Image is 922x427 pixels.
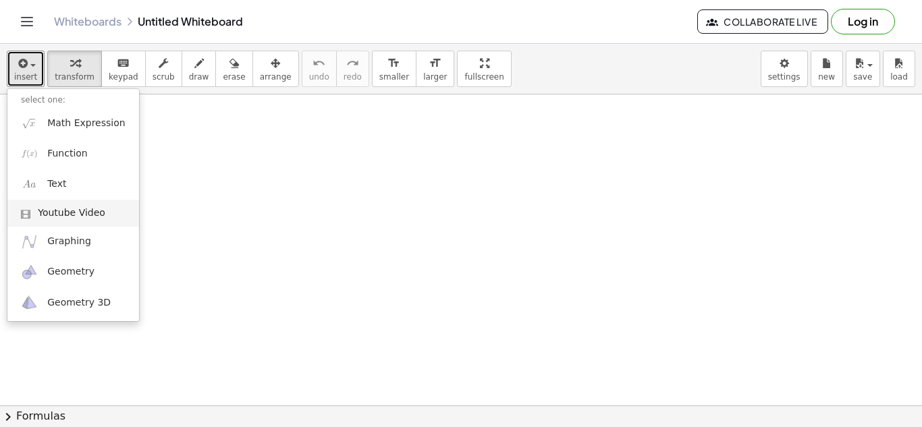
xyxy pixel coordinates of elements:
[223,72,245,82] span: erase
[47,177,66,191] span: Text
[47,235,91,248] span: Graphing
[260,72,292,82] span: arrange
[7,200,139,227] a: Youtube Video
[54,15,121,28] a: Whiteboards
[47,51,102,87] button: transform
[7,287,139,318] a: Geometry 3D
[416,51,454,87] button: format_sizelarger
[761,51,808,87] button: settings
[709,16,817,28] span: Collaborate Live
[189,72,209,82] span: draw
[21,145,38,162] img: f_x.png
[21,294,38,311] img: ggb-3d.svg
[153,72,175,82] span: scrub
[215,51,252,87] button: erase
[7,92,139,108] li: select one:
[38,206,105,220] span: Youtube Video
[387,55,400,72] i: format_size
[423,72,447,82] span: larger
[7,108,139,138] a: Math Expression
[302,51,337,87] button: undoundo
[818,72,835,82] span: new
[831,9,895,34] button: Log in
[55,72,94,82] span: transform
[811,51,843,87] button: new
[47,147,88,161] span: Function
[846,51,880,87] button: save
[768,72,801,82] span: settings
[457,51,511,87] button: fullscreen
[182,51,217,87] button: draw
[344,72,362,82] span: redo
[21,264,38,281] img: ggb-geometry.svg
[145,51,182,87] button: scrub
[313,55,325,72] i: undo
[101,51,146,87] button: keyboardkeypad
[336,51,369,87] button: redoredo
[883,51,915,87] button: load
[47,117,125,130] span: Math Expression
[47,296,111,310] span: Geometry 3D
[372,51,416,87] button: format_sizesmaller
[890,72,908,82] span: load
[7,51,45,87] button: insert
[7,169,139,200] a: Text
[7,257,139,287] a: Geometry
[7,227,139,257] a: Graphing
[697,9,828,34] button: Collaborate Live
[252,51,299,87] button: arrange
[14,72,37,82] span: insert
[429,55,441,72] i: format_size
[309,72,329,82] span: undo
[117,55,130,72] i: keyboard
[7,138,139,169] a: Function
[109,72,138,82] span: keypad
[464,72,504,82] span: fullscreen
[21,115,38,132] img: sqrt_x.png
[21,176,38,193] img: Aa.png
[346,55,359,72] i: redo
[379,72,409,82] span: smaller
[853,72,872,82] span: save
[47,265,94,279] span: Geometry
[21,233,38,250] img: ggb-graphing.svg
[16,11,38,32] button: Toggle navigation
